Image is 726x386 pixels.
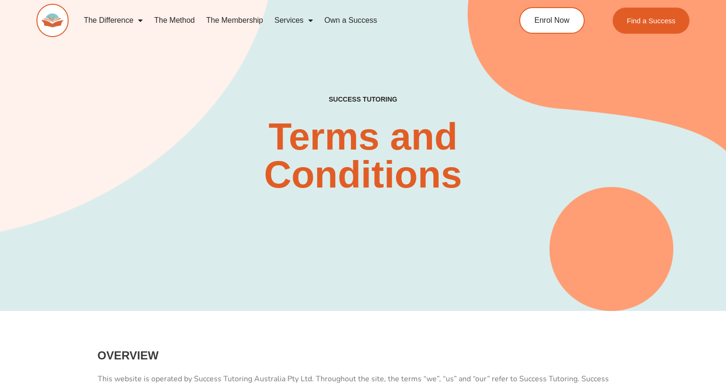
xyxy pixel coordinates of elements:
span: Enrol Now [534,17,570,24]
a: The Method [148,9,200,31]
a: The Membership [201,9,269,31]
a: Own a Success [319,9,383,31]
strong: OVERVIEW [98,349,159,362]
h2: Terms and Conditions [215,118,511,194]
a: Enrol Now [519,7,585,34]
h4: SUCCESS TUTORING​ [267,95,460,104]
a: Find a Success [613,8,690,34]
nav: Menu [78,9,482,31]
span: Find a Success [627,17,676,24]
a: The Difference [78,9,149,31]
a: Services [269,9,319,31]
